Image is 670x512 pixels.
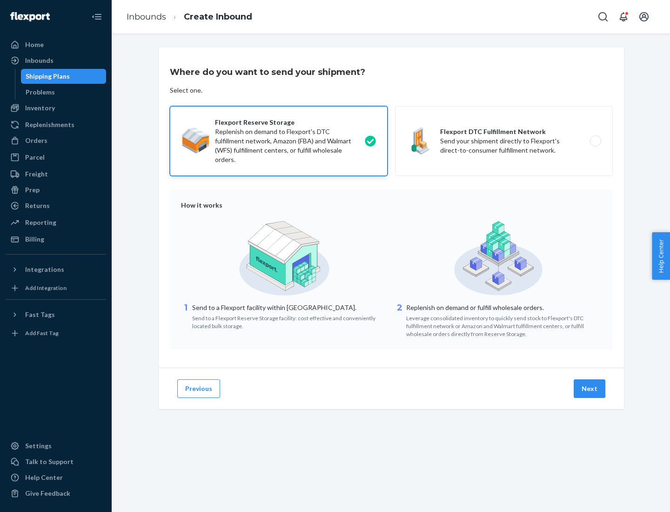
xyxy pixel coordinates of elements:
div: Inventory [25,103,55,113]
a: Orders [6,133,106,148]
a: Home [6,37,106,52]
div: Replenishments [25,120,74,129]
div: Add Fast Tag [25,329,59,337]
button: Help Center [652,232,670,280]
div: 1 [181,302,190,330]
button: Close Navigation [87,7,106,26]
div: Select one. [170,86,202,95]
a: Create Inbound [184,12,252,22]
a: Add Integration [6,281,106,296]
div: How it works [181,201,602,210]
div: Fast Tags [25,310,55,319]
a: Billing [6,232,106,247]
div: Parcel [25,153,45,162]
button: Open account menu [635,7,653,26]
div: Send to a Flexport Reserve Storage facility: cost effective and conveniently located bulk storage. [192,312,388,330]
div: Inbounds [25,56,54,65]
a: Inventory [6,101,106,115]
div: Leverage consolidated inventory to quickly send stock to Flexport's DTC fulfillment network or Am... [406,312,602,338]
a: Add Fast Tag [6,326,106,341]
div: 2 [395,302,404,338]
div: Help Center [25,473,63,482]
p: Replenish on demand or fulfill wholesale orders. [406,303,602,312]
a: Returns [6,198,106,213]
div: Settings [25,441,52,451]
a: Talk to Support [6,454,106,469]
p: Send to a Flexport facility within [GEOGRAPHIC_DATA]. [192,303,388,312]
div: Orders [25,136,47,145]
h3: Where do you want to send your shipment? [170,66,365,78]
a: Replenishments [6,117,106,132]
div: Home [25,40,44,49]
img: Flexport logo [10,12,50,21]
button: Open Search Box [594,7,612,26]
div: Integrations [25,265,64,274]
button: Integrations [6,262,106,277]
div: Give Feedback [25,489,70,498]
div: Billing [25,235,44,244]
a: Reporting [6,215,106,230]
a: Settings [6,438,106,453]
ol: breadcrumbs [119,3,260,31]
a: Help Center [6,470,106,485]
button: Fast Tags [6,307,106,322]
div: Freight [25,169,48,179]
div: Shipping Plans [26,72,70,81]
a: Inbounds [6,53,106,68]
div: Returns [25,201,50,210]
div: Talk to Support [25,457,74,466]
button: Open notifications [614,7,633,26]
a: Inbounds [127,12,166,22]
a: Problems [21,85,107,100]
div: Add Integration [25,284,67,292]
a: Freight [6,167,106,182]
div: Problems [26,88,55,97]
button: Previous [177,379,220,398]
button: Next [574,379,605,398]
div: Reporting [25,218,56,227]
a: Shipping Plans [21,69,107,84]
div: Prep [25,185,40,195]
a: Parcel [6,150,106,165]
a: Prep [6,182,106,197]
button: Give Feedback [6,486,106,501]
